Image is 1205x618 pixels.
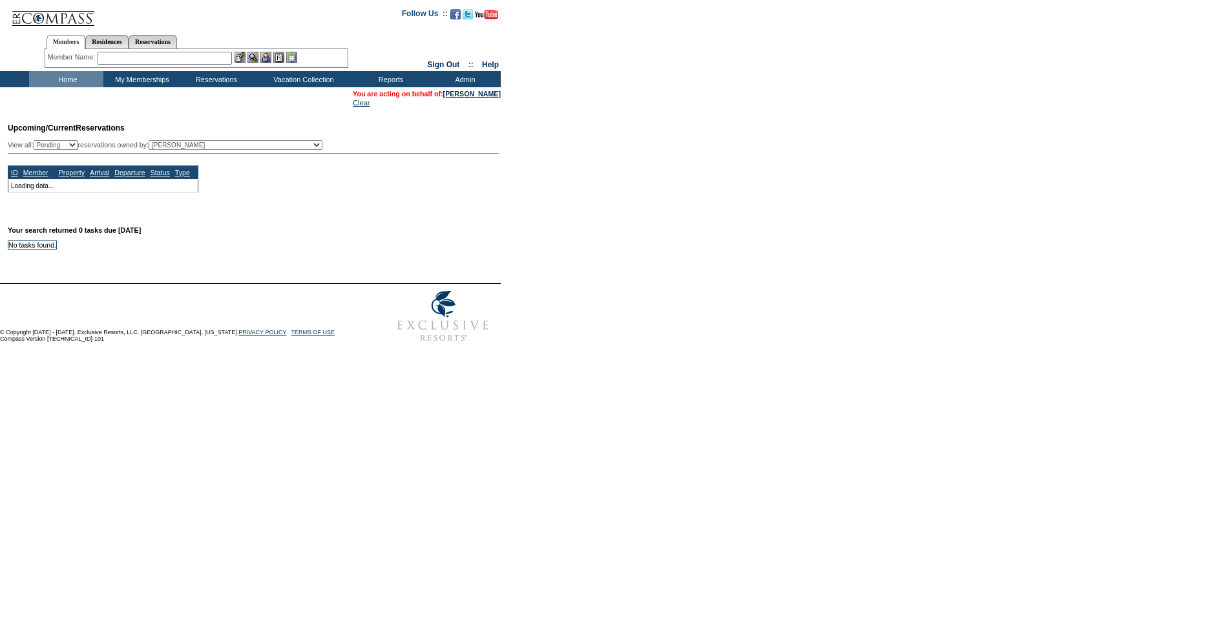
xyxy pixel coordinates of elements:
[151,169,170,176] a: Status
[11,169,18,176] a: ID
[175,169,190,176] a: Type
[47,35,86,49] a: Members
[426,71,501,87] td: Admin
[29,71,103,87] td: Home
[178,71,252,87] td: Reservations
[260,52,271,63] img: Impersonate
[443,90,501,98] a: [PERSON_NAME]
[463,13,473,21] a: Follow us on Twitter
[273,52,284,63] img: Reservations
[475,13,498,21] a: Subscribe to our YouTube Channel
[59,169,85,176] a: Property
[252,71,352,87] td: Vacation Collection
[8,240,57,249] td: No tasks found.
[402,8,448,23] td: Follow Us ::
[463,9,473,19] img: Follow us on Twitter
[352,71,426,87] td: Reports
[48,52,98,63] div: Member Name:
[450,13,461,21] a: Become our fan on Facebook
[8,179,198,192] td: Loading data...
[114,169,145,176] a: Departure
[385,284,501,348] img: Exclusive Resorts
[291,329,335,336] a: TERMS OF USE
[238,329,286,336] a: PRIVACY POLICY
[247,52,258,63] img: View
[450,9,461,19] img: Become our fan on Facebook
[103,71,178,87] td: My Memberships
[8,140,328,150] div: View all: reservations owned by:
[482,60,499,69] a: Help
[235,52,246,63] img: b_edit.gif
[353,90,501,98] span: You are acting on behalf of:
[85,35,129,48] a: Residences
[286,52,297,63] img: b_calculator.gif
[468,60,474,69] span: ::
[23,169,48,176] a: Member
[8,226,502,240] div: Your search returned 0 tasks due [DATE]
[8,123,125,133] span: Reservations
[475,10,498,19] img: Subscribe to our YouTube Channel
[353,99,370,107] a: Clear
[8,123,76,133] span: Upcoming/Current
[427,60,459,69] a: Sign Out
[129,35,177,48] a: Reservations
[90,169,109,176] a: Arrival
